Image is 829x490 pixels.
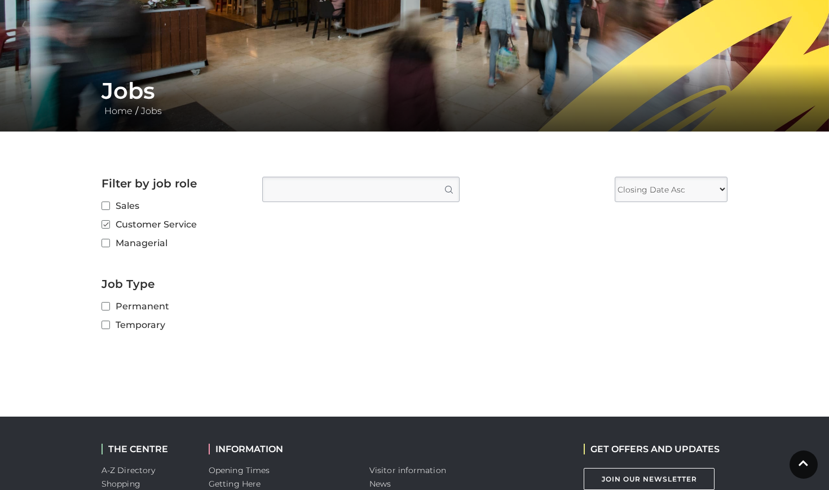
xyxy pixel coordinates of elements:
label: Permanent [102,299,245,313]
label: Customer Service [102,217,245,231]
a: Home [102,106,135,116]
label: Managerial [102,236,245,250]
h2: INFORMATION [209,444,352,454]
h2: Filter by job role [102,177,245,190]
a: Visitor information [369,465,446,475]
h2: Job Type [102,277,245,291]
h1: Jobs [102,77,727,104]
a: Join Our Newsletter [584,468,715,490]
a: News [369,479,391,489]
label: Temporary [102,318,245,332]
a: A-Z Directory [102,465,155,475]
div: / [93,77,736,118]
a: Opening Times [209,465,270,475]
label: Sales [102,199,245,213]
a: Jobs [138,106,165,116]
a: Shopping [102,479,140,489]
h2: THE CENTRE [102,444,192,454]
a: Getting Here [209,479,261,489]
h2: GET OFFERS AND UPDATES [584,444,720,454]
